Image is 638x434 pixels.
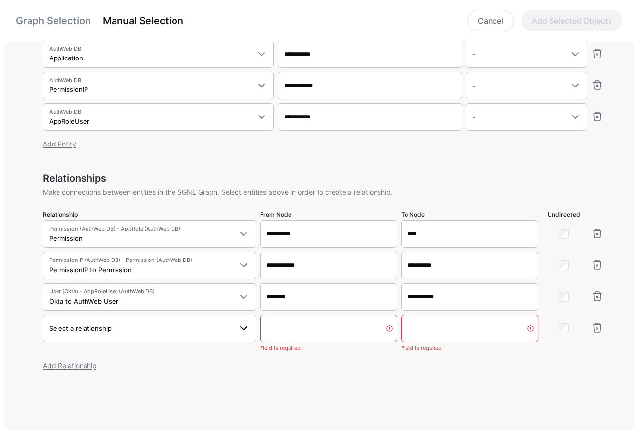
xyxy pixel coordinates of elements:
a: Graph Selection [16,15,91,27]
label: From Node [260,210,291,219]
h3: Relationships [43,173,603,184]
label: Relationship [43,210,78,219]
span: PermissionIP (AuthWeb DB) - Permission (AuthWeb DB) [49,256,232,264]
label: Undirected [548,210,580,219]
p: Make connections between entities in the SGNL Graph. Select entities above in order to create a r... [43,187,603,197]
span: PermissionIP to Permission [49,266,132,274]
label: To Node [401,210,425,219]
div: Field is required [260,344,397,352]
span: User (Okta) - AppRoleUser (AuthWeb DB) [49,288,232,296]
a: Add Entity [43,140,76,148]
div: Field is required [401,344,538,352]
span: AuthWeb DB [49,108,250,116]
span: AuthWeb DB [49,76,250,85]
a: Cancel [467,10,514,31]
span: - [472,82,475,89]
span: AppRoleUser [49,117,89,125]
span: Select a relationship [49,324,112,332]
span: Okta to AuthWeb User [49,297,118,305]
span: Application [49,54,83,62]
span: - [472,113,475,121]
span: Permission [49,234,83,242]
span: - [472,50,475,58]
a: Manual Selection [103,15,183,27]
span: Permission (AuthWeb DB) - AppRole (AuthWeb DB) [49,225,232,233]
span: PermissionIP [49,86,88,93]
span: AuthWeb DB [49,45,250,53]
a: Add Relationship [43,361,96,370]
